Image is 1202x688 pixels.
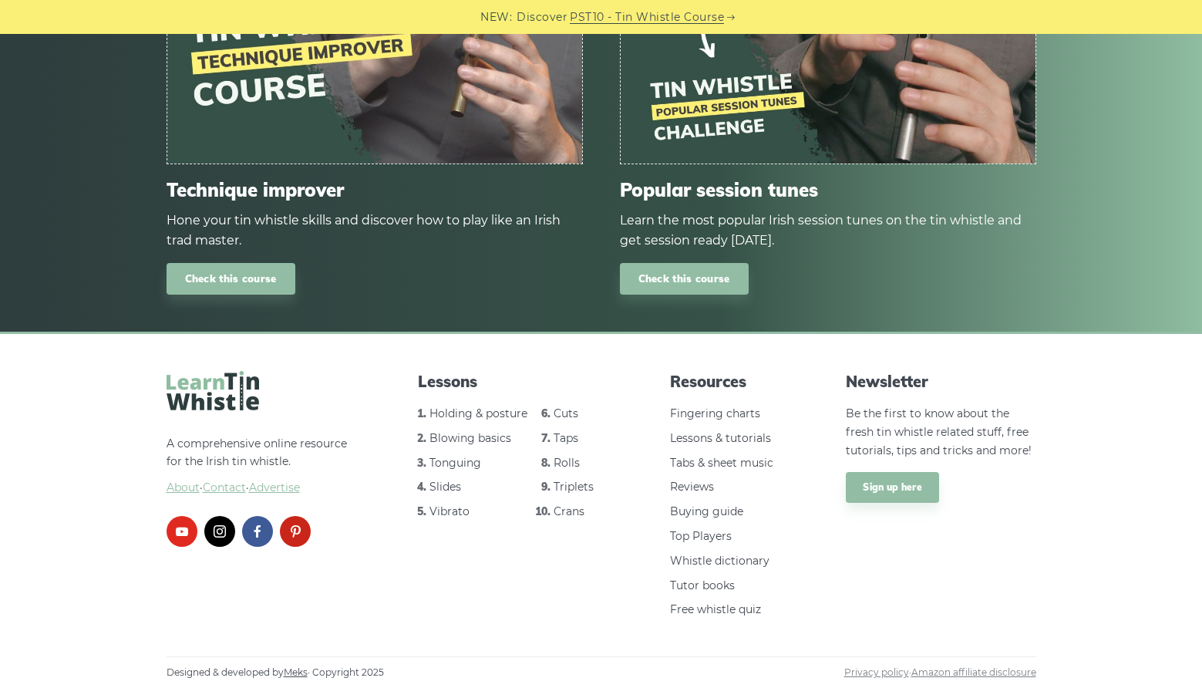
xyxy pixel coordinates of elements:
span: · [844,665,1036,680]
a: Contact·Advertise [203,481,300,494]
a: Tabs & sheet music [670,456,773,470]
img: LearnTinWhistle.com [167,371,259,410]
span: Discover [517,8,567,26]
a: Taps [554,431,578,445]
a: About [167,481,200,494]
a: Rolls [554,456,580,470]
span: Newsletter [846,371,1035,393]
p: Be the first to know about the fresh tin whistle related stuff, free tutorials, tips and tricks a... [846,405,1035,460]
a: Top Players [670,529,732,543]
a: Buying guide [670,504,743,518]
a: youtube [167,516,197,547]
span: Designed & developed by · Copyright 2025 [167,665,384,680]
a: Tutor books [670,578,735,592]
a: Amazon affiliate disclosure [911,666,1036,678]
a: Cuts [554,406,578,420]
span: Popular session tunes [620,179,1036,201]
span: NEW: [480,8,512,26]
a: Lessons & tutorials [670,431,771,445]
a: Fingering charts [670,406,760,420]
a: Blowing basics [429,431,511,445]
span: · [167,479,356,497]
a: PST10 - Tin Whistle Course [570,8,724,26]
a: Sign up here [846,472,939,503]
a: pinterest [280,516,311,547]
a: Slides [429,480,461,494]
a: Check this course [620,263,749,295]
a: Crans [554,504,584,518]
a: instagram [204,516,235,547]
p: A comprehensive online resource for the Irish tin whistle. [167,435,356,497]
div: Learn the most popular Irish session tunes on the tin whistle and get session ready [DATE]. [620,211,1036,251]
a: Meks [284,666,308,678]
a: Tonguing [429,456,481,470]
a: Privacy policy [844,666,909,678]
a: Check this course [167,263,295,295]
a: Reviews [670,480,714,494]
span: Lessons [418,371,608,393]
a: Holding & posture [429,406,527,420]
a: Whistle dictionary [670,554,769,568]
a: Vibrato [429,504,470,518]
a: Free whistle quiz [670,602,761,616]
span: Resources [670,371,784,393]
div: Hone your tin whistle skills and discover how to play like an Irish trad master. [167,211,583,251]
span: Advertise [249,481,300,494]
a: Triplets [554,480,594,494]
a: facebook [242,516,273,547]
span: Technique improver [167,179,583,201]
span: Contact [203,481,246,494]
